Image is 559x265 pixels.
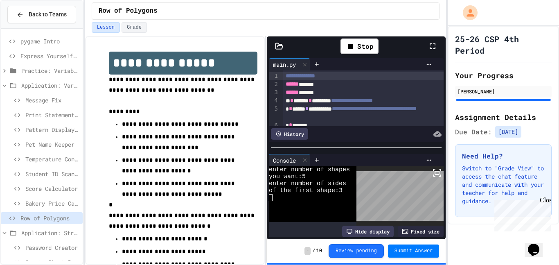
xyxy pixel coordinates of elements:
[455,70,552,81] h2: Your Progress
[21,229,79,237] span: Application: Strings, Inputs, Math
[21,81,79,90] span: Application: Variables/Print
[269,122,279,130] div: 6
[25,155,79,163] span: Temperature Converter
[25,140,79,149] span: Pet Name Keeper
[269,105,279,121] div: 5
[269,60,300,69] div: main.py
[269,80,279,88] div: 2
[29,10,67,19] span: Back to Teams
[20,37,79,45] span: pygame Intro
[304,247,311,255] span: -
[25,243,79,252] span: Password Creator
[329,244,384,258] button: Review pending
[342,226,394,237] div: Hide display
[269,166,350,173] span: enter number of shapes
[25,170,79,178] span: Student ID Scanner
[25,111,79,119] span: Print Statement Repair
[458,88,549,95] div: [PERSON_NAME]
[20,52,79,60] span: Express Yourself in Python!
[269,156,300,165] div: Console
[269,88,279,97] div: 3
[316,248,322,254] span: 10
[92,22,120,33] button: Lesson
[269,154,310,166] div: Console
[20,214,79,222] span: Row of Polygons
[269,180,346,187] span: enter number of sides
[99,6,158,16] span: Row of Polygons
[491,197,551,231] iframe: chat widget
[269,97,279,105] div: 4
[269,72,279,80] div: 1
[398,226,444,237] div: Fixed size
[455,111,552,123] h2: Assignment Details
[25,184,79,193] span: Score Calculator
[455,33,552,56] h1: 25-26 CSP 4th Period
[21,66,79,75] span: Practice: Variables/Print
[462,151,545,161] h3: Need Help?
[394,248,433,254] span: Submit Answer
[525,232,551,257] iframe: chat widget
[7,6,76,23] button: Back to Teams
[495,126,521,138] span: [DATE]
[462,164,545,205] p: Switch to "Grade View" to access the chat feature and communicate with your teacher for help and ...
[269,58,310,70] div: main.py
[312,248,315,254] span: /
[454,3,480,22] div: My Account
[25,96,79,104] span: Message Fix
[122,22,147,33] button: Grade
[269,187,343,194] span: of the first shape:3
[340,39,379,54] div: Stop
[388,245,440,258] button: Submit Answer
[269,173,306,180] span: you want:5
[25,125,79,134] span: Pattern Display Challenge
[3,3,56,52] div: Chat with us now!Close
[455,127,492,137] span: Due Date:
[25,199,79,208] span: Bakery Price Calculator
[271,128,308,140] div: History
